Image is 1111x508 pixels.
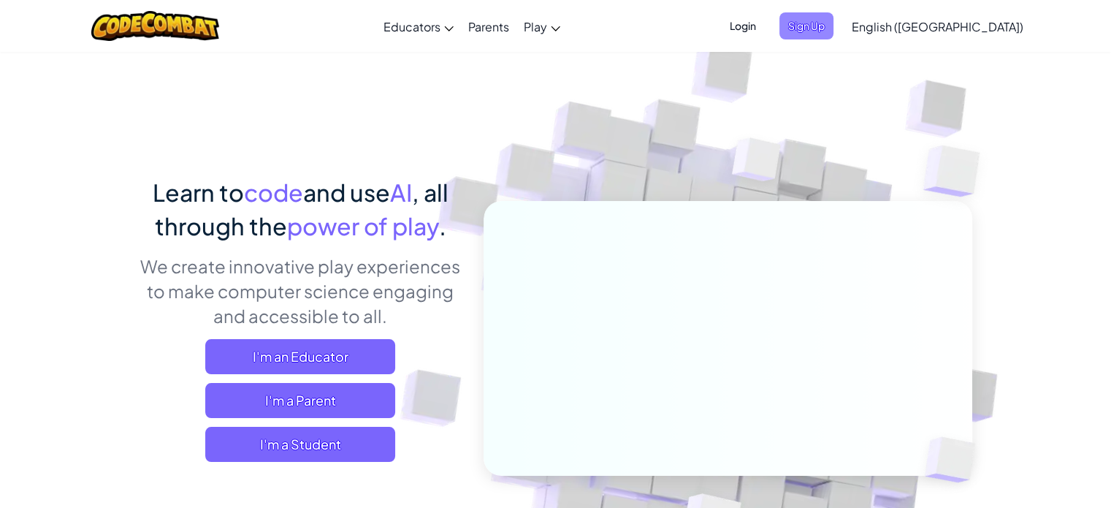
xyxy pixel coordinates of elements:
a: Parents [461,7,516,46]
img: CodeCombat logo [91,11,219,41]
span: power of play [287,211,439,240]
button: Login [721,12,765,39]
a: Educators [376,7,461,46]
span: . [439,211,446,240]
span: English ([GEOGRAPHIC_DATA]) [852,19,1023,34]
span: Play [524,19,547,34]
button: Sign Up [779,12,833,39]
span: and use [303,178,390,207]
img: Overlap cubes [894,110,1020,233]
p: We create innovative play experiences to make computer science engaging and accessible to all. [140,254,462,328]
span: code [244,178,303,207]
img: Overlap cubes [704,109,809,218]
a: Play [516,7,568,46]
span: Educators [383,19,440,34]
a: I'm an Educator [205,339,395,374]
button: I'm a Student [205,427,395,462]
span: Learn to [153,178,244,207]
a: English ([GEOGRAPHIC_DATA]) [844,7,1031,46]
span: AI [390,178,412,207]
a: I'm a Parent [205,383,395,418]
